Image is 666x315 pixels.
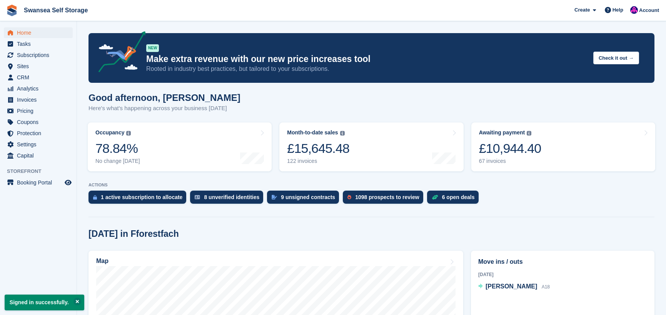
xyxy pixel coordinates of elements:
a: menu [4,117,73,127]
a: menu [4,139,73,150]
img: icon-info-grey-7440780725fd019a000dd9b08b2336e03edf1995a4989e88bcd33f0948082b44.svg [527,131,531,136]
div: £15,645.48 [287,141,349,156]
div: [DATE] [478,271,647,278]
div: Occupancy [95,129,124,136]
img: verify_identity-adf6edd0f0f0b5bbfe63781bf79b02c33cf7c696d77639b501bdc392416b5a36.svg [195,195,200,199]
img: icon-info-grey-7440780725fd019a000dd9b08b2336e03edf1995a4989e88bcd33f0948082b44.svg [126,131,131,136]
h1: Good afternoon, [PERSON_NAME] [88,92,240,103]
h2: Map [96,258,108,265]
img: deal-1b604bf984904fb50ccaf53a9ad4b4a5d6e5aea283cecdc64d6e3604feb123c2.svg [432,194,438,200]
div: 6 open deals [442,194,475,200]
img: active_subscription_to_allocate_icon-d502201f5373d7db506a760aba3b589e785aa758c864c3986d89f69b8ff3... [93,195,97,200]
p: Signed in successfully. [5,295,84,310]
p: Rooted in industry best practices, but tailored to your subscriptions. [146,65,587,73]
a: menu [4,27,73,38]
div: NEW [146,44,159,52]
div: 8 unverified identities [204,194,259,200]
h2: Move ins / outs [478,257,647,266]
p: ACTIONS [88,183,654,188]
img: Donna Davies [630,6,638,14]
span: Sites [17,61,63,72]
a: Occupancy 78.84% No change [DATE] [88,122,272,171]
span: Coupons [17,117,63,127]
a: menu [4,50,73,60]
span: Subscriptions [17,50,63,60]
a: [PERSON_NAME] A18 [478,282,550,292]
img: contract_signature_icon-13c848040528278c33f63329250d36e43548de30e8caae1d1a13099fd9432cc5.svg [272,195,277,199]
button: Check it out → [593,52,639,64]
div: 122 invoices [287,158,349,164]
span: Capital [17,150,63,161]
a: menu [4,150,73,161]
a: menu [4,106,73,116]
span: Invoices [17,94,63,105]
div: 9 unsigned contracts [281,194,335,200]
div: Awaiting payment [479,129,525,136]
p: Here's what's happening across your business [DATE] [88,104,240,113]
span: [PERSON_NAME] [486,283,537,290]
a: menu [4,128,73,139]
h2: [DATE] in Fforestfach [88,229,179,239]
img: price-adjustments-announcement-icon-8257ccfd72463d97f412b2fc003d46551f7dbcb40ab6d574587a9cd5c0d94... [92,31,146,75]
div: £10,944.40 [479,141,541,156]
div: 1 active subscription to allocate [101,194,182,200]
a: menu [4,61,73,72]
span: Protection [17,128,63,139]
span: Tasks [17,39,63,49]
a: menu [4,177,73,188]
a: Month-to-date sales £15,645.48 122 invoices [279,122,463,171]
span: Settings [17,139,63,150]
span: Analytics [17,83,63,94]
span: Pricing [17,106,63,116]
a: Awaiting payment £10,944.40 67 invoices [471,122,655,171]
img: icon-info-grey-7440780725fd019a000dd9b08b2336e03edf1995a4989e88bcd33f0948082b44.svg [340,131,345,136]
span: Help [613,6,623,14]
a: menu [4,72,73,83]
div: Month-to-date sales [287,129,338,136]
a: 6 open deals [427,191,482,208]
a: Preview store [63,178,73,187]
a: 8 unverified identities [190,191,267,208]
a: 1 active subscription to allocate [88,191,190,208]
div: 67 invoices [479,158,541,164]
span: CRM [17,72,63,83]
div: No change [DATE] [95,158,140,164]
img: prospect-51fa495bee0391a8d652442698ab0144808aea92771e9ea1ae160a38d050c398.svg [347,195,351,199]
span: Create [574,6,590,14]
a: menu [4,83,73,94]
a: menu [4,94,73,105]
span: Home [17,27,63,38]
div: 1098 prospects to review [355,194,419,200]
a: Swansea Self Storage [21,4,91,17]
span: Storefront [7,168,77,175]
img: stora-icon-8386f47178a22dfd0bd8f6a31ec36ba5ce8667c1dd55bd0f319d3a0aa187defe.svg [6,5,18,16]
div: 78.84% [95,141,140,156]
p: Make extra revenue with our new price increases tool [146,54,587,65]
span: Account [639,7,659,14]
span: Booking Portal [17,177,63,188]
a: menu [4,39,73,49]
a: 1098 prospects to review [343,191,427,208]
a: 9 unsigned contracts [267,191,343,208]
span: A18 [542,284,550,290]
